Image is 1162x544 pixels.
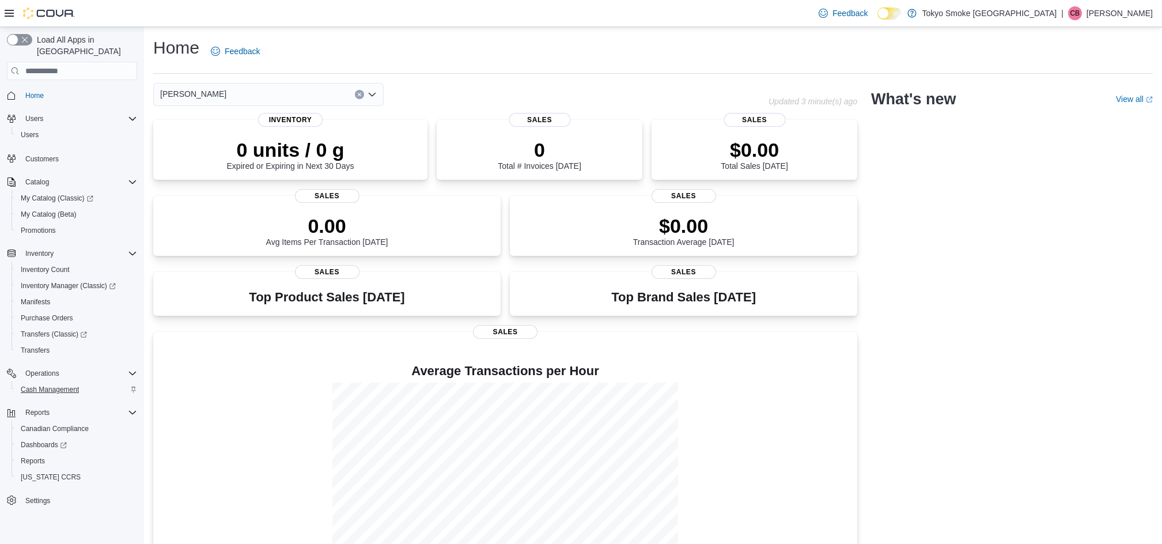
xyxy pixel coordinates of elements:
[2,111,142,127] button: Users
[2,365,142,381] button: Operations
[721,138,788,171] div: Total Sales [DATE]
[922,6,1057,20] p: Tokyo Smoke [GEOGRAPHIC_DATA]
[16,343,137,357] span: Transfers
[206,40,264,63] a: Feedback
[295,265,359,279] span: Sales
[1116,95,1153,104] a: View allExternal link
[16,470,85,484] a: [US_STATE] CCRS
[498,138,581,161] p: 0
[21,89,48,103] a: Home
[1070,6,1080,20] span: CB
[16,343,54,357] a: Transfers
[21,175,54,189] button: Catalog
[162,364,848,378] h4: Average Transactions per Hour
[266,214,388,237] p: 0.00
[12,453,142,469] button: Reports
[877,7,902,20] input: Dark Mode
[16,438,137,452] span: Dashboards
[21,456,45,466] span: Reports
[16,295,55,309] a: Manifests
[498,138,581,171] div: Total # Invoices [DATE]
[16,327,137,341] span: Transfers (Classic)
[769,97,857,106] p: Updated 3 minute(s) ago
[227,138,354,161] p: 0 units / 0 g
[12,278,142,294] a: Inventory Manager (Classic)
[21,194,93,203] span: My Catalog (Classic)
[473,325,538,339] span: Sales
[21,152,63,166] a: Customers
[16,454,50,468] a: Reports
[16,128,43,142] a: Users
[32,34,137,57] span: Load All Apps in [GEOGRAPHIC_DATA]
[21,424,89,433] span: Canadian Compliance
[21,175,137,189] span: Catalog
[12,437,142,453] a: Dashboards
[2,405,142,421] button: Reports
[16,295,137,309] span: Manifests
[12,262,142,278] button: Inventory Count
[21,151,137,165] span: Customers
[21,330,87,339] span: Transfers (Classic)
[16,224,60,237] a: Promotions
[509,113,570,127] span: Sales
[16,263,137,277] span: Inventory Count
[12,206,142,222] button: My Catalog (Beta)
[12,381,142,398] button: Cash Management
[16,454,137,468] span: Reports
[2,87,142,104] button: Home
[21,130,39,139] span: Users
[12,190,142,206] a: My Catalog (Classic)
[21,493,137,508] span: Settings
[225,46,260,57] span: Feedback
[12,222,142,239] button: Promotions
[16,263,74,277] a: Inventory Count
[12,294,142,310] button: Manifests
[21,313,73,323] span: Purchase Orders
[633,214,735,237] p: $0.00
[12,326,142,342] a: Transfers (Classic)
[21,367,64,380] button: Operations
[832,7,868,19] span: Feedback
[724,113,785,127] span: Sales
[12,469,142,485] button: [US_STATE] CCRS
[25,154,59,164] span: Customers
[21,88,137,103] span: Home
[21,210,77,219] span: My Catalog (Beta)
[16,422,93,436] a: Canadian Compliance
[16,422,137,436] span: Canadian Compliance
[266,214,388,247] div: Avg Items Per Transaction [DATE]
[23,7,75,19] img: Cova
[16,128,137,142] span: Users
[21,346,50,355] span: Transfers
[355,90,364,99] button: Clear input
[611,290,756,304] h3: Top Brand Sales [DATE]
[25,91,44,100] span: Home
[21,247,137,260] span: Inventory
[21,226,56,235] span: Promotions
[368,90,377,99] button: Open list of options
[16,191,137,205] span: My Catalog (Classic)
[814,2,872,25] a: Feedback
[12,310,142,326] button: Purchase Orders
[16,311,78,325] a: Purchase Orders
[21,265,70,274] span: Inventory Count
[21,297,50,307] span: Manifests
[16,438,71,452] a: Dashboards
[1146,96,1153,103] svg: External link
[16,279,120,293] a: Inventory Manager (Classic)
[2,174,142,190] button: Catalog
[633,214,735,247] div: Transaction Average [DATE]
[21,385,79,394] span: Cash Management
[1068,6,1082,20] div: Carol Burney
[25,496,50,505] span: Settings
[1061,6,1063,20] p: |
[16,207,81,221] a: My Catalog (Beta)
[25,249,54,258] span: Inventory
[21,367,137,380] span: Operations
[21,473,81,482] span: [US_STATE] CCRS
[21,494,55,508] a: Settings
[227,138,354,171] div: Expired or Expiring in Next 30 Days
[2,492,142,509] button: Settings
[21,112,137,126] span: Users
